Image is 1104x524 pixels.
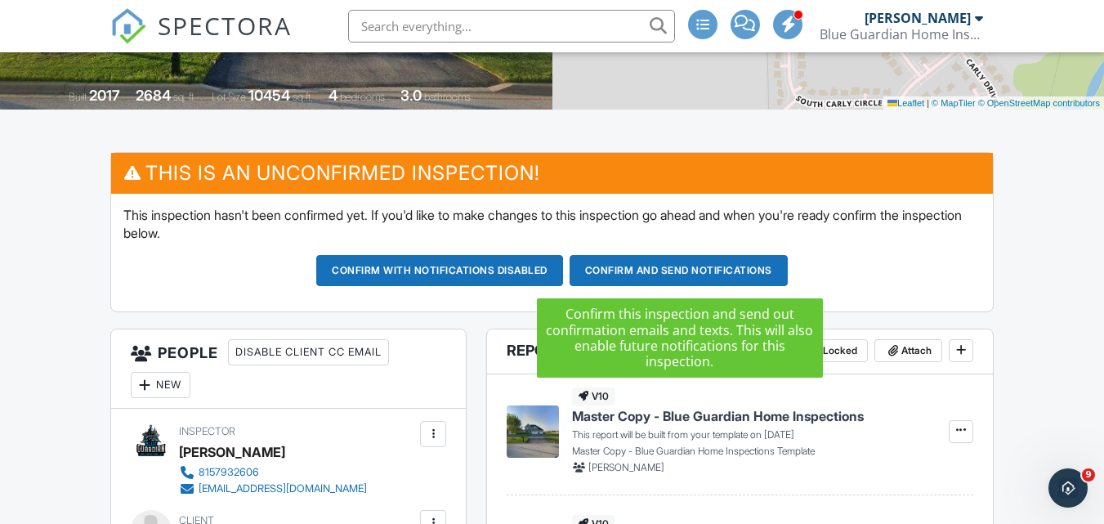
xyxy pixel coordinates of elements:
iframe: Intercom live chat [1048,468,1088,508]
button: Confirm and send notifications [570,255,788,286]
span: Lot Size [212,91,246,103]
div: 8157932606 [199,466,259,479]
span: bathrooms [424,91,471,103]
a: [EMAIL_ADDRESS][DOMAIN_NAME] [179,481,367,497]
span: SPECTORA [158,8,292,43]
div: 2017 [89,87,120,104]
span: bedrooms [340,91,385,103]
div: Disable Client CC Email [228,339,389,365]
div: [PERSON_NAME] [179,440,285,464]
a: © MapTiler [932,98,976,108]
span: sq.ft. [293,91,313,103]
h3: This is an Unconfirmed Inspection! [111,153,993,193]
div: 10454 [248,87,290,104]
span: | [927,98,929,108]
a: © OpenStreetMap contributors [978,98,1100,108]
div: [PERSON_NAME] [865,10,971,26]
input: Search everything... [348,10,675,43]
div: 3.0 [400,87,422,104]
span: sq. ft. [173,91,196,103]
button: Confirm with notifications disabled [316,255,563,286]
div: Blue Guardian Home Inspections, LLC [820,26,983,43]
a: 8157932606 [179,464,367,481]
span: 9 [1082,468,1095,481]
a: SPECTORA [110,22,292,56]
div: 2684 [136,87,171,104]
span: Inspector [179,425,235,437]
div: New [131,372,190,398]
div: [EMAIL_ADDRESS][DOMAIN_NAME] [199,482,367,495]
h3: People [111,329,466,409]
img: The Best Home Inspection Software - Spectora [110,8,146,44]
div: 4 [329,87,337,104]
a: Leaflet [887,98,924,108]
span: Built [69,91,87,103]
p: This inspection hasn't been confirmed yet. If you'd like to make changes to this inspection go ah... [123,206,981,243]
